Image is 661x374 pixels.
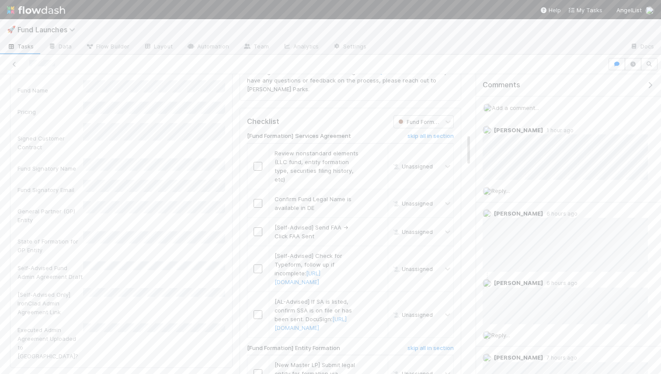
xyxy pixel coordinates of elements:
[483,81,520,89] span: Comments
[247,133,351,140] h6: [Fund Formation] Services Agreement
[391,163,433,169] span: Unassigned
[275,150,358,183] span: Review nonstandard elements (LLC fund, entity formation type, securities filing history, etc)
[494,279,543,286] span: [PERSON_NAME]
[17,164,83,173] div: Fund Signatory Name
[17,107,83,116] div: Pricing
[17,237,83,254] div: State of Formation for GP Entity
[79,40,136,54] a: Flow Builder
[494,210,543,217] span: [PERSON_NAME]
[41,40,79,54] a: Data
[494,354,543,361] span: [PERSON_NAME]
[275,196,351,211] span: Confirm Fund Legal Name is available in DE
[247,117,279,126] h5: Checklist
[17,86,83,95] div: Fund Name
[180,40,236,54] a: Automation
[391,228,433,235] span: Unassigned
[483,279,491,288] img: avatar_0a9e60f7-03da-485c-bb15-a40c44fcec20.png
[17,326,83,360] div: Executed Admin Agreement Uploaded to [GEOGRAPHIC_DATA]?
[645,6,654,15] img: avatar_0a9e60f7-03da-485c-bb15-a40c44fcec20.png
[407,133,454,140] h6: skip all in section
[483,353,491,362] img: avatar_0a9e60f7-03da-485c-bb15-a40c44fcec20.png
[275,316,347,331] a: [URL][DOMAIN_NAME]
[483,209,491,218] img: avatar_0b1dbcb8-f701-47e0-85bc-d79ccc0efe6c.png
[275,298,352,331] span: [AL-Advised] If SA is listed, confirm SSA is on file or has been sent. DocuSign:
[17,25,80,34] span: Fund Launches
[391,200,433,206] span: Unassigned
[407,345,454,352] h6: skip all in section
[568,7,602,14] span: My Tasks
[17,264,83,281] div: Self-Advised Fund Admin Agreement Draft
[7,3,65,17] img: logo-inverted-e16ddd16eac7371096b0.svg
[491,187,510,194] span: Reply...
[247,345,340,352] h6: [Fund Formation] Entity Formation
[623,40,661,54] a: Docs
[17,207,83,224] div: General Partner (GP) Entity
[616,7,642,14] span: AngelList
[492,104,539,111] span: Add a comment...
[7,26,16,33] span: 🚀
[543,354,577,361] span: 7 hours ago
[540,6,561,14] div: Help
[397,119,447,125] span: Fund Formation
[7,42,34,51] span: Tasks
[494,127,543,134] span: [PERSON_NAME]
[86,42,129,51] span: Flow Builder
[483,103,492,112] img: avatar_0a9e60f7-03da-485c-bb15-a40c44fcec20.png
[391,265,433,272] span: Unassigned
[407,133,454,143] a: skip all in section
[491,332,510,339] span: Reply...
[543,280,578,286] span: 6 hours ago
[236,40,276,54] a: Team
[275,270,320,285] a: [URL][DOMAIN_NAME]
[391,311,433,318] span: Unassigned
[17,290,83,316] div: [Self-Advised Only] IronClad Admin Agreement Link
[483,126,491,134] img: avatar_0b1dbcb8-f701-47e0-85bc-d79ccc0efe6c.png
[326,40,373,54] a: Settings
[483,331,491,340] img: avatar_0a9e60f7-03da-485c-bb15-a40c44fcec20.png
[275,224,348,240] span: [Self-Advised] Send FAA -> Click FAA Sent
[275,252,342,285] span: [Self-Advised] Check for Typeform, follow up if incomplete:
[17,134,83,151] div: Signed Customer Contract
[483,187,491,196] img: avatar_0a9e60f7-03da-485c-bb15-a40c44fcec20.png
[543,210,578,217] span: 6 hours ago
[17,185,83,194] div: Fund Signatory Email
[407,345,454,355] a: skip all in section
[568,6,602,14] a: My Tasks
[543,127,574,134] span: 1 hour ago
[276,40,326,54] a: Analytics
[136,40,180,54] a: Layout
